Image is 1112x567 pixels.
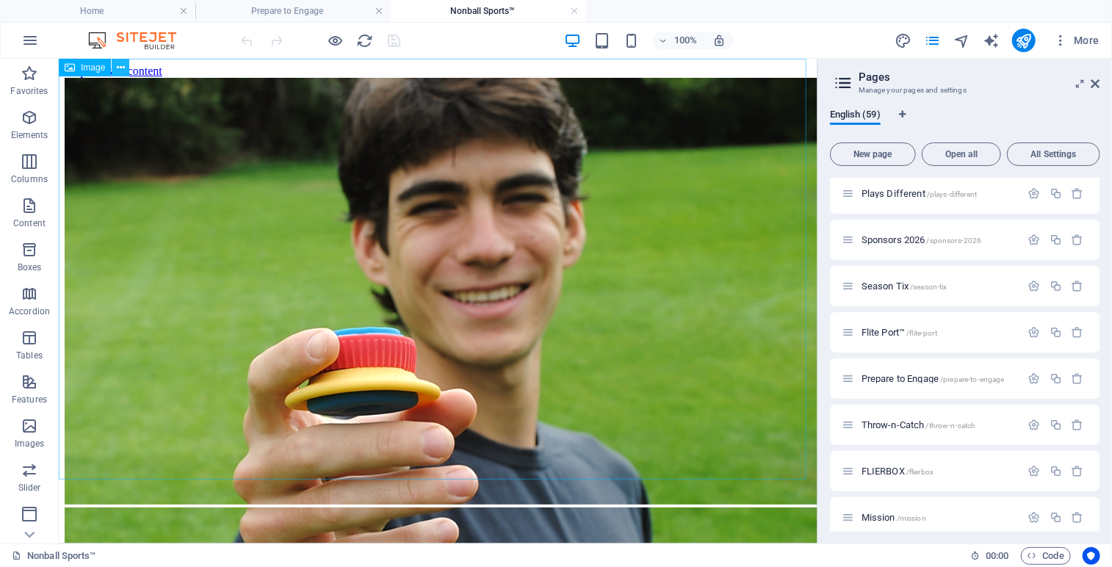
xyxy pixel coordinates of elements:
div: Duplicate [1050,511,1062,524]
span: Click to open page [862,188,977,199]
div: Settings [1028,234,1041,246]
p: Tables [16,350,43,361]
p: Images [15,438,45,449]
div: Remove [1072,187,1084,200]
img: Editor Logo [84,32,195,49]
span: /plays-different [927,190,977,198]
div: Settings [1028,465,1041,477]
div: Remove [1072,234,1084,246]
h3: Manage your pages and settings [859,84,1071,97]
div: Settings [1028,280,1041,292]
span: Click to open page [862,466,934,477]
span: Open all [928,150,994,159]
i: Pages (Ctrl+Alt+S) [924,32,941,49]
span: All Settings [1014,150,1094,159]
i: Navigator [953,32,970,49]
span: /season-tix [910,283,947,291]
div: Flite Port™/flite-port [857,328,1021,337]
span: /mission [897,514,926,522]
span: Flite Port™ [862,327,937,338]
div: Sponsors 2026/sponsors-2026 [857,235,1021,245]
span: : [996,550,998,561]
span: /flite-port [907,329,938,337]
p: Slider [18,482,41,494]
button: publish [1012,29,1036,52]
span: Click to open page [862,234,982,245]
a: Skip to main content [6,6,104,18]
button: More [1047,29,1105,52]
button: navigator [953,32,971,49]
p: Features [12,394,47,405]
i: On resize automatically adjust zoom level to fit chosen device. [712,34,726,47]
div: Remove [1072,511,1084,524]
div: Language Tabs [830,109,1100,137]
i: Reload page [357,32,374,49]
span: /sponsors-2026 [927,236,982,245]
div: Duplicate [1050,372,1062,385]
p: Accordion [9,306,50,317]
h2: Pages [859,71,1100,84]
button: Click here to leave preview mode and continue editing [327,32,344,49]
button: reload [356,32,374,49]
div: Duplicate [1050,280,1062,292]
span: More [1053,33,1100,48]
span: /prepare-to-engage [940,375,1005,383]
span: Prepare to Engage [862,373,1005,384]
div: Mission/mission [857,513,1021,522]
div: Remove [1072,280,1084,292]
h6: Session time [970,547,1009,565]
span: Click to open page [862,512,926,523]
button: Usercentrics [1083,547,1100,565]
span: Image [81,63,105,72]
div: Duplicate [1050,419,1062,431]
div: Settings [1028,187,1041,200]
div: Prepare to Engage/prepare-to-engage [857,374,1021,383]
button: All Settings [1007,142,1100,166]
div: Settings [1028,419,1041,431]
i: Publish [1015,32,1032,49]
button: Code [1021,547,1071,565]
button: pages [924,32,942,49]
span: Click to open page [862,419,976,430]
div: Remove [1072,372,1084,385]
p: Content [13,217,46,229]
div: Plays Different/plays-different [857,189,1021,198]
div: Season Tix/season-tix [857,281,1021,291]
div: Duplicate [1050,465,1062,477]
span: New page [837,150,909,159]
h4: Nonball Sports™ [391,3,586,19]
span: /throw-n-catch [926,422,976,430]
div: Remove [1072,465,1084,477]
p: Elements [11,129,48,141]
a: Click to cancel selection. Double-click to open Pages [12,547,96,565]
i: AI Writer [983,32,1000,49]
span: 00 00 [986,547,1008,565]
i: Design (Ctrl+Alt+Y) [895,32,911,49]
div: Settings [1028,326,1041,339]
div: Duplicate [1050,234,1062,246]
span: Click to open page [862,281,947,292]
p: Boxes [18,261,42,273]
button: 100% [652,32,704,49]
div: Throw-n-Catch/throw-n-catch [857,420,1021,430]
div: Remove [1072,419,1084,431]
button: New page [830,142,916,166]
h6: 100% [674,32,698,49]
span: English (59) [830,106,881,126]
button: design [895,32,912,49]
span: Code [1028,547,1064,565]
p: Columns [11,173,48,185]
div: Remove [1072,326,1084,339]
p: Favorites [10,85,48,97]
button: text_generator [983,32,1000,49]
div: Settings [1028,511,1041,524]
span: /flierbox [906,468,934,476]
h4: Prepare to Engage [195,3,391,19]
div: Duplicate [1050,187,1062,200]
div: FLIERBOX/flierbox [857,466,1021,476]
div: Duplicate [1050,326,1062,339]
button: Open all [922,142,1001,166]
